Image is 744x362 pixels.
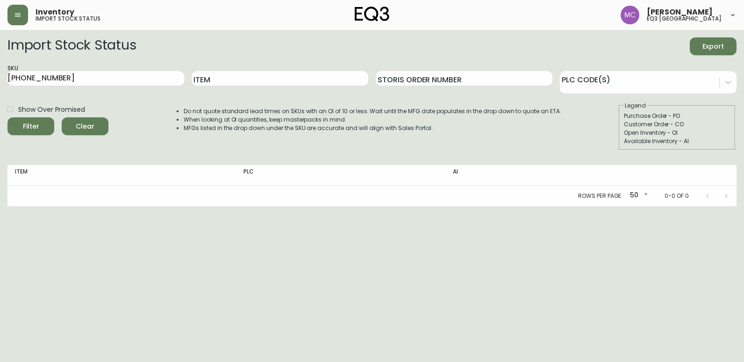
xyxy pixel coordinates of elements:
div: 50 [626,188,650,203]
div: Available Inventory - AI [624,137,730,145]
button: Clear [62,117,108,135]
img: logo [355,7,389,22]
span: Inventory [36,8,74,16]
th: PLC [236,165,445,186]
div: Customer Order - CO [624,120,730,129]
span: Export [697,41,729,52]
div: Filter [23,121,39,132]
li: When looking at OI quantities, keep masterpacks in mind. [184,116,561,124]
li: Do not quote standard lead times on SKUs with an OI of 10 or less. Wait until the MFG date popula... [184,107,561,116]
button: Filter [7,117,54,135]
span: Clear [69,121,101,132]
span: Show Over Promised [18,105,85,115]
p: Rows per page: [578,192,622,200]
h5: eq3 [GEOGRAPHIC_DATA] [647,16,722,22]
p: 0-0 of 0 [665,192,689,200]
legend: Legend [624,101,647,110]
h5: import stock status [36,16,100,22]
span: [PERSON_NAME] [647,8,713,16]
button: Export [690,37,737,55]
h2: Import Stock Status [7,37,136,55]
div: Purchase Order - PO [624,112,730,120]
div: Open Inventory - OI [624,129,730,137]
li: MFGs listed in the drop down under the SKU are accurate and will align with Sales Portal. [184,124,561,132]
th: AI [445,165,612,186]
img: 6dbdb61c5655a9a555815750a11666cc [621,6,639,24]
th: Item [7,165,236,186]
